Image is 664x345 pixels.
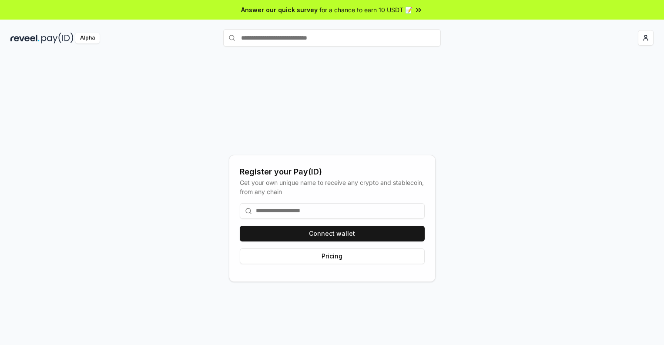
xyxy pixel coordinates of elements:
button: Pricing [240,248,425,264]
span: Answer our quick survey [241,5,318,14]
button: Connect wallet [240,226,425,241]
span: for a chance to earn 10 USDT 📝 [319,5,412,14]
div: Alpha [75,33,100,44]
img: pay_id [41,33,74,44]
img: reveel_dark [10,33,40,44]
div: Register your Pay(ID) [240,166,425,178]
div: Get your own unique name to receive any crypto and stablecoin, from any chain [240,178,425,196]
